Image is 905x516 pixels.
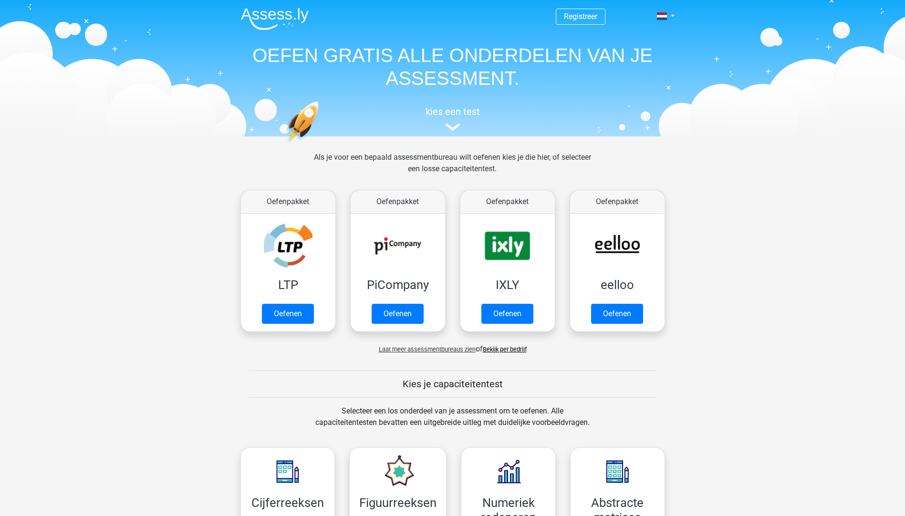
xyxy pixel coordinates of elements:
img: oefenen [286,101,356,187]
a: Oefenen [481,304,533,324]
a: Registreer [564,12,597,21]
span: Laat meer assessmentbureaus zien [379,346,476,353]
a: kies een test [233,106,672,131]
div: Selecteer een los onderdeel van je assessment om te oefenen. Alle capaciteitentesten bevatten een... [306,405,599,440]
img: Assessly [241,8,309,30]
a: Oefenen [591,304,643,324]
div: of [233,336,672,355]
div: Als je voor een bepaald assessmentbureau wilt oefenen kies je die hier, of selecteer een losse ca... [306,152,599,186]
h5: Kies je capaciteitentest [249,378,656,390]
h1: OEFEN GRATIS ALLE ONDERDELEN VAN JE ASSESSMENT. [233,44,672,90]
a: Bekijk per bedrijf [483,346,527,353]
h5: kies een test [233,106,672,117]
a: Oefenen [372,304,424,324]
a: Oefenen [262,304,314,324]
img: assessment [446,124,460,131]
